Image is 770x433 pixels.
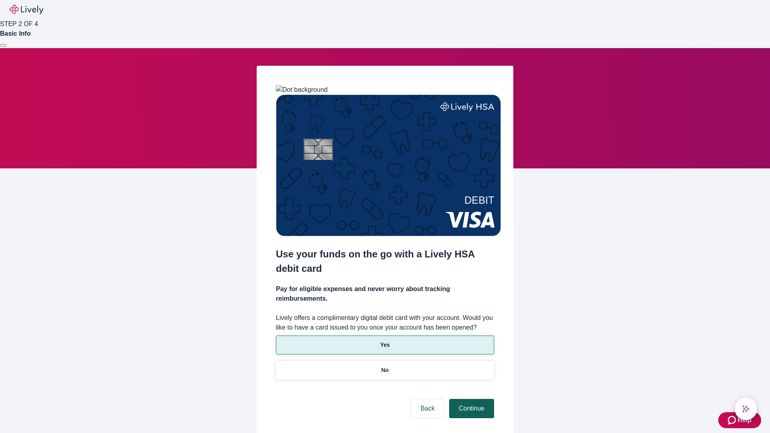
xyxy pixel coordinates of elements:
button: chat [735,398,757,420]
button: Continue [449,399,494,418]
label: Lively offers a complimentary digital debit card with your account. Would you like to have a card... [276,313,494,332]
p: Yes [380,341,390,349]
p: No [381,366,389,374]
button: Back [411,399,444,418]
button: Zendesk support iconHelp [718,412,761,428]
svg: Zendesk support icon [728,415,738,425]
svg: Lively AI Assistant [742,405,750,413]
h4: Pay for eligible expenses and never worry about tracking reimbursements. [276,284,494,304]
button: No [276,361,494,380]
img: Dot background [276,85,328,95]
h2: Use your funds on the go with a Lively HSA debit card [276,247,494,276]
img: Lively [10,5,43,14]
button: Yes [276,336,494,354]
span: Help [738,415,752,425]
img: Debit card [276,95,501,236]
